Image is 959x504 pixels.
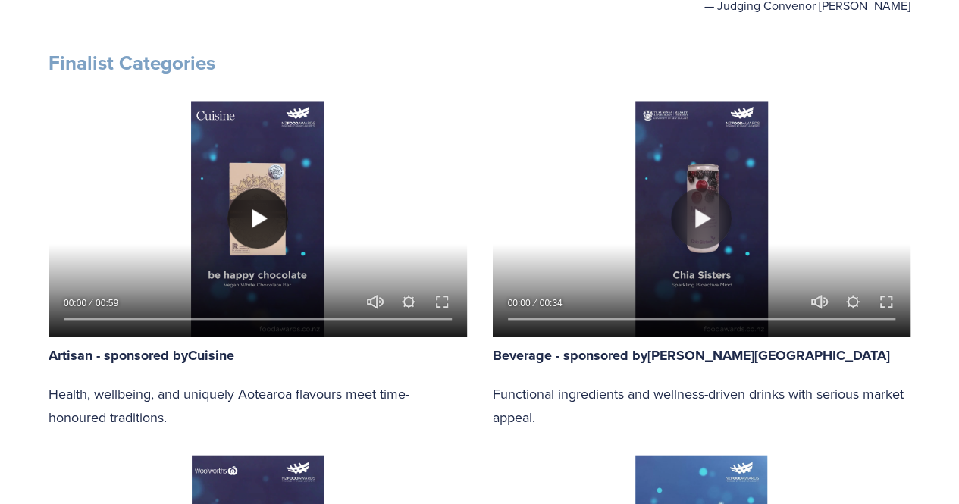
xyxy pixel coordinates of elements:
div: Current time [64,296,90,311]
button: Play [227,188,288,249]
div: Duration [90,296,122,311]
input: Seek [64,313,452,324]
a: Cuisine [188,346,234,365]
input: Seek [508,313,896,324]
strong: Cuisine [188,346,234,365]
strong: Artisan - sponsored by [49,346,188,365]
strong: Finalist Categories [49,49,215,77]
p: Health, wellbeing, and uniquely Aotearoa flavours meet time-honoured traditions. [49,382,467,430]
p: Functional ingredients and wellness-driven drinks with serious market appeal. [493,382,911,430]
div: Current time [508,296,534,311]
strong: Beverage - sponsored by [493,346,647,365]
strong: [PERSON_NAME][GEOGRAPHIC_DATA] [647,346,890,365]
button: Play [671,188,732,249]
a: [PERSON_NAME][GEOGRAPHIC_DATA] [647,346,890,365]
div: Duration [534,296,566,311]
